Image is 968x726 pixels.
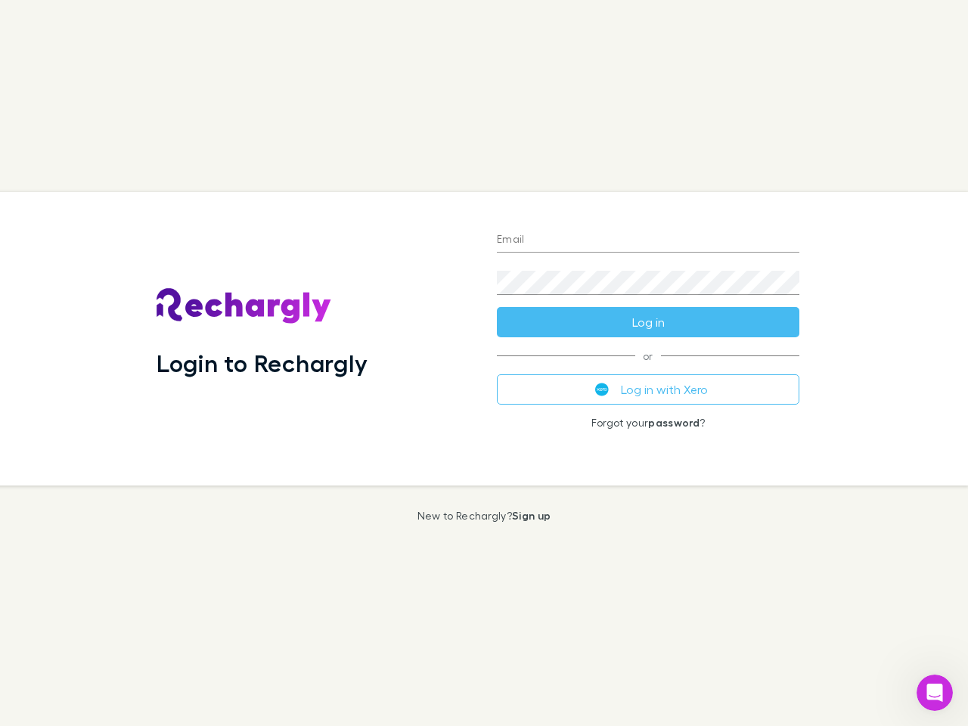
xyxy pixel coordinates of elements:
p: New to Rechargly? [417,510,551,522]
img: Xero's logo [595,383,609,396]
p: Forgot your ? [497,417,799,429]
h1: Login to Rechargly [157,349,368,377]
button: Log in with Xero [497,374,799,405]
a: password [648,416,700,429]
a: Sign up [512,509,551,522]
button: Log in [497,307,799,337]
iframe: Intercom live chat [917,675,953,711]
img: Rechargly's Logo [157,288,332,324]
